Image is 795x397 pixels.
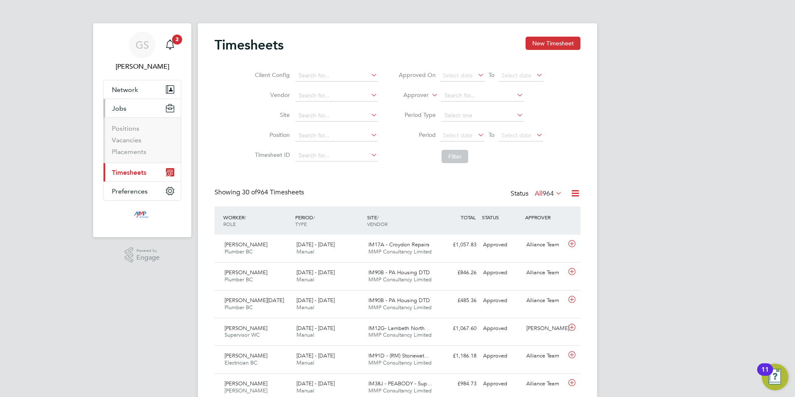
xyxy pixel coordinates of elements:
div: Status [511,188,564,200]
button: Filter [442,150,468,163]
button: Preferences [104,182,181,200]
div: Showing [215,188,306,197]
span: GS [136,40,149,50]
span: IM91D - (RM) Stonewat… [368,352,430,359]
button: New Timesheet [526,37,580,50]
span: / [244,214,246,221]
label: Site [252,111,290,119]
label: Period [398,131,436,139]
span: [PERSON_NAME] [225,325,267,332]
span: Manual [296,304,314,311]
span: MMP Consultancy Limited [368,331,432,338]
div: Alliance Team [523,349,566,363]
span: VENDOR [367,221,388,227]
a: Go to home page [103,209,181,222]
a: GS[PERSON_NAME] [103,32,181,72]
span: [DATE] - [DATE] [296,269,335,276]
div: Approved [480,349,523,363]
input: Search for... [296,90,378,102]
a: Vacancies [112,136,141,144]
div: APPROVER [523,210,566,225]
label: Period Type [398,111,436,119]
span: MMP Consultancy Limited [368,248,432,255]
span: [DATE] - [DATE] [296,352,335,359]
span: To [486,129,497,140]
span: Jobs [112,104,126,112]
nav: Main navigation [93,23,191,237]
div: 11 [761,370,769,380]
span: Plumber BC [225,248,253,255]
span: IM38J - PEABODY - Sup… [368,380,432,387]
input: Search for... [296,150,378,161]
div: Jobs [104,117,181,163]
div: WORKER [221,210,293,231]
span: [PERSON_NAME] [225,352,267,359]
span: [PERSON_NAME] [225,387,267,394]
span: MMP Consultancy Limited [368,276,432,283]
div: Approved [480,377,523,391]
span: [DATE] - [DATE] [296,297,335,304]
span: Electrician BC [225,359,257,366]
div: £846.26 [437,266,480,280]
input: Search for... [296,70,378,82]
span: IM90B - PA Housing DTD [368,297,430,304]
img: mmpconsultancy-logo-retina.png [131,209,154,222]
span: Powered by [136,247,160,254]
div: [PERSON_NAME] [523,322,566,335]
span: Engage [136,254,160,261]
div: £1,057.83 [437,238,480,252]
span: To [486,69,497,80]
div: £485.36 [437,294,480,308]
a: Placements [112,148,146,156]
span: 30 of [242,188,257,196]
span: Supervisor WC [225,331,260,338]
div: Alliance Team [523,294,566,308]
span: Select date [501,132,531,139]
label: Position [252,131,290,139]
span: [DATE] - [DATE] [296,325,335,332]
span: George Stacey [103,62,181,72]
span: Select date [443,72,473,79]
span: TYPE [295,221,307,227]
span: [DATE] - [DATE] [296,380,335,387]
div: STATUS [480,210,523,225]
div: Approved [480,266,523,280]
div: PERIOD [293,210,365,231]
span: Timesheets [112,169,146,176]
button: Timesheets [104,163,181,181]
span: Plumber BC [225,304,253,311]
a: Positions [112,124,139,132]
span: 964 [543,189,554,198]
span: [PERSON_NAME] [225,380,267,387]
span: Plumber BC [225,276,253,283]
div: Approved [480,238,523,252]
div: Alliance Team [523,238,566,252]
div: Approved [480,294,523,308]
span: Manual [296,359,314,366]
a: Powered byEngage [125,247,160,263]
a: 3 [162,32,178,58]
button: Jobs [104,99,181,117]
div: Approved [480,322,523,335]
span: / [313,214,315,221]
div: SITE [365,210,437,231]
label: Approver [391,91,429,99]
span: Manual [296,331,314,338]
span: IM90B - PA Housing DTD [368,269,430,276]
span: IM12G- Lambeth North… [368,325,430,332]
span: 3 [172,35,182,45]
span: Select date [501,72,531,79]
span: [DATE] - [DATE] [296,241,335,248]
input: Search for... [296,130,378,141]
span: Preferences [112,187,148,195]
div: £1,186.18 [437,349,480,363]
span: / [377,214,379,221]
span: [PERSON_NAME][DATE] [225,297,284,304]
input: Select one [442,110,523,122]
button: Open Resource Center, 11 new notifications [762,364,788,390]
div: £984.73 [437,377,480,391]
div: Alliance Team [523,266,566,280]
span: MMP Consultancy Limited [368,387,432,394]
span: IM17A - Croydon Repairs [368,241,430,248]
label: All [535,189,562,198]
